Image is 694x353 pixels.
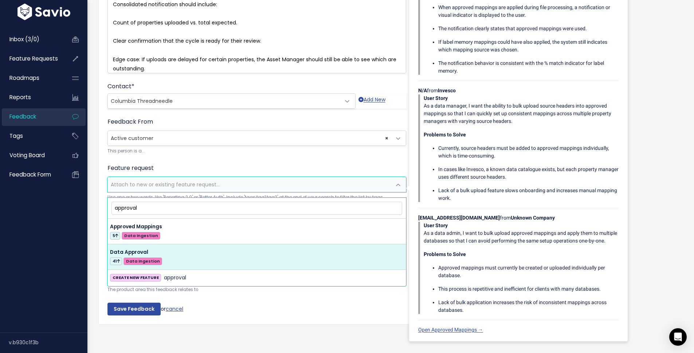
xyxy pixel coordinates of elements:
[108,131,391,146] span: Active customer
[122,232,160,240] span: Data Ingestion
[438,144,619,160] p: Currently, source headers must be added to approved mappings individually, which is time-consuming.
[9,74,39,82] span: Roadmaps
[111,181,220,188] span: Attach to new or existing feature request...
[2,70,60,86] a: Roadmaps
[110,223,162,230] span: Approved Mappings
[438,187,619,202] p: Lack of a bulk upload feature slows onboarding and increases manual mapping work.
[424,132,466,137] strong: Problems to Solve
[438,38,619,54] p: If label memory mappings could have also applied, the system still indicates which mapping source...
[107,194,406,201] small: Use one or two words, like 'Reporting 2.0' or 'Better Auth'. Include 'tags:tag1,tag2' at the end ...
[2,108,60,125] a: Feedback
[113,275,159,280] strong: CREATE NEW FEATURE
[107,82,134,91] label: Contact
[438,25,619,32] p: The notification clearly states that approved mappings were used.
[9,333,87,352] div: v.b930c1f3b
[385,131,388,146] span: ×
[9,171,51,178] span: Feedback form
[438,4,619,19] p: When approved mappings are applied during file processing, a notification or visual indicator is ...
[9,93,31,101] span: Reports
[123,257,162,265] span: Data Ingestion
[438,285,619,293] p: This process is repetitive and inefficient for clients with many databases.
[9,55,58,62] span: Feature Requests
[110,232,120,240] span: 5
[113,37,261,44] span: Clear confirmation that the cycle is ready for their review.
[113,56,398,72] span: Edge case: If uploads are delayed for certain properties, the Asset Manager should still be able ...
[438,264,619,279] p: Approved mappings must currently be created or uploaded individually per database.
[107,93,356,109] span: Columbia Threadneedle
[110,257,122,265] span: 41
[107,147,406,155] small: This person is a...
[9,113,36,120] span: Feedback
[9,132,23,140] span: Tags
[108,94,341,108] span: Columbia Threadneedle
[107,303,161,316] input: Save Feedback
[166,305,183,312] a: cancel
[2,147,60,164] a: Voting Board
[107,131,406,146] span: Active customer
[107,117,153,126] label: Feedback From
[2,89,60,106] a: Reports
[113,19,237,26] span: Count of properties uploaded vs. total expected.
[164,274,186,282] span: approval
[9,35,39,43] span: Inbox (3/0)
[424,94,619,125] p: As a data manager, I want the ability to bulk upload source headers into approved mappings so tha...
[424,222,619,245] p: As a data admin, I want to bulk upload approved mappings and apply them to multiple databases so ...
[107,164,154,172] label: Feature request
[438,299,619,314] p: Lack of bulk application increases the risk of inconsistent mappings across databases.
[358,95,385,109] a: Add New
[16,4,72,20] img: logo-white.9d6f32f41409.svg
[2,128,60,144] a: Tags
[2,31,60,48] a: Inbox (3/0)
[113,1,217,8] span: Consolidated notification should include:
[107,286,406,294] small: The product area this feedback relates to
[511,215,555,221] strong: Unknown Company
[669,328,687,346] div: Open Intercom Messenger
[110,249,148,256] span: Data Approval
[418,88,427,93] strong: N/A
[2,50,60,67] a: Feature Requests
[111,97,173,105] span: Columbia Threadneedle
[438,59,619,75] p: The notification behavior is consistent with the % match indicator for label memory.
[424,95,448,101] strong: User Story
[438,166,619,181] p: In cases like Invesco, a known data catalogue exists, but each property manager uses different so...
[418,327,483,333] a: Open Approved Mappings →
[2,166,60,183] a: Feedback form
[9,151,45,159] span: Voting Board
[424,251,466,257] strong: Problems to Solve
[424,222,448,228] strong: User Story
[438,88,456,93] strong: Invesco
[418,215,500,221] strong: [EMAIL_ADDRESS][DOMAIN_NAME]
